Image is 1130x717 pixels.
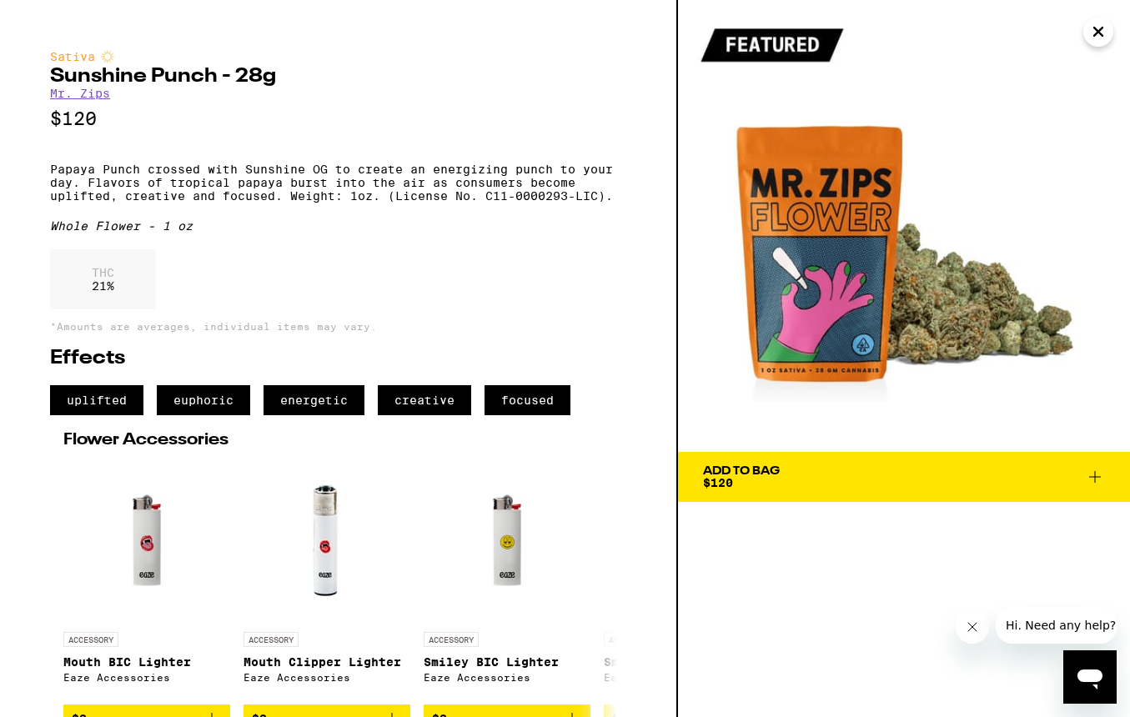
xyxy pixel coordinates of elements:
[50,50,626,63] div: Sativa
[244,655,410,669] p: Mouth Clipper Lighter
[50,87,110,100] a: Mr. Zips
[157,385,250,415] span: euphoric
[63,432,613,449] h2: Flower Accessories
[63,672,230,683] div: Eaze Accessories
[244,457,410,624] img: Eaze Accessories - Mouth Clipper Lighter
[485,385,570,415] span: focused
[996,607,1117,644] iframe: Message from company
[1063,650,1117,704] iframe: Button to launch messaging window
[264,385,364,415] span: energetic
[604,457,771,624] img: Eaze Accessories - Smiley Clipper Lighter
[604,457,771,704] a: Open page for Smiley Clipper Lighter from Eaze Accessories
[50,385,143,415] span: uplifted
[50,219,626,233] div: Whole Flower - 1 oz
[703,465,780,477] div: Add To Bag
[50,249,156,309] div: 21 %
[244,672,410,683] div: Eaze Accessories
[442,457,571,624] img: Eaze Accessories - Smiley BIC Lighter
[424,655,590,669] p: Smiley BIC Lighter
[956,610,989,644] iframe: Close message
[92,266,114,279] p: THC
[424,457,590,704] a: Open page for Smiley BIC Lighter from Eaze Accessories
[703,476,733,489] span: $120
[604,655,771,669] p: Smiley Clipper Lighter
[604,672,771,683] div: Eaze Accessories
[50,108,626,129] p: $120
[604,632,659,647] p: ACCESSORY
[50,163,626,203] p: Papaya Punch crossed with Sunshine OG to create an energizing punch to your day. Flavors of tropi...
[1083,17,1113,47] button: Close
[63,632,118,647] p: ACCESSORY
[50,348,626,369] h2: Effects
[63,457,230,704] a: Open page for Mouth BIC Lighter from Eaze Accessories
[244,632,299,647] p: ACCESSORY
[63,655,230,669] p: Mouth BIC Lighter
[424,632,479,647] p: ACCESSORY
[50,67,626,87] h2: Sunshine Punch - 28g
[244,457,410,704] a: Open page for Mouth Clipper Lighter from Eaze Accessories
[101,50,114,63] img: sativaColor.svg
[424,672,590,683] div: Eaze Accessories
[50,321,626,332] p: *Amounts are averages, individual items may vary.
[678,452,1130,502] button: Add To Bag$120
[378,385,471,415] span: creative
[82,457,211,624] img: Eaze Accessories - Mouth BIC Lighter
